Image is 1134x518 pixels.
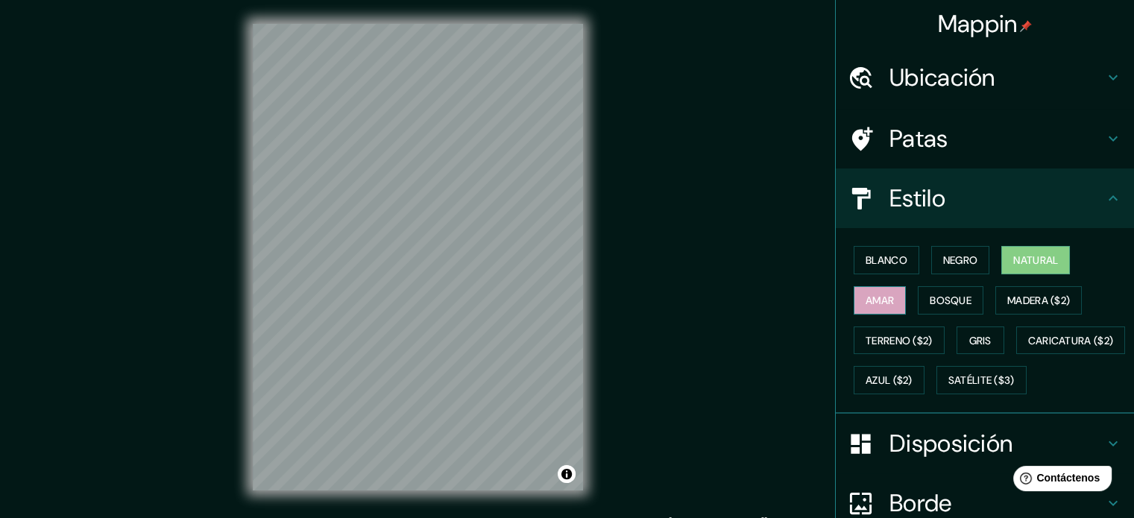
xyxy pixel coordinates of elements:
font: Disposición [889,428,1012,459]
font: Terreno ($2) [866,334,933,347]
font: Gris [969,334,992,347]
font: Negro [943,253,978,267]
canvas: Mapa [253,24,583,490]
font: Patas [889,123,948,154]
font: Azul ($2) [866,374,913,388]
font: Blanco [866,253,907,267]
button: Blanco [854,246,919,274]
div: Estilo [836,168,1134,228]
iframe: Lanzador de widgets de ayuda [1001,460,1118,502]
font: Amar [866,294,894,307]
div: Disposición [836,414,1134,473]
button: Amar [854,286,906,315]
font: Madera ($2) [1007,294,1070,307]
button: Natural [1001,246,1070,274]
button: Azul ($2) [854,366,924,394]
button: Terreno ($2) [854,326,945,355]
div: Ubicación [836,48,1134,107]
button: Negro [931,246,990,274]
font: Mappin [938,8,1018,40]
div: Patas [836,109,1134,168]
font: Caricatura ($2) [1028,334,1114,347]
font: Estilo [889,183,945,214]
button: Caricatura ($2) [1016,326,1126,355]
button: Madera ($2) [995,286,1082,315]
button: Activar o desactivar atribución [558,465,576,483]
font: Ubicación [889,62,995,93]
font: Satélite ($3) [948,374,1015,388]
button: Satélite ($3) [936,366,1027,394]
img: pin-icon.png [1020,20,1032,32]
button: Bosque [918,286,983,315]
button: Gris [957,326,1004,355]
font: Bosque [930,294,971,307]
font: Natural [1013,253,1058,267]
